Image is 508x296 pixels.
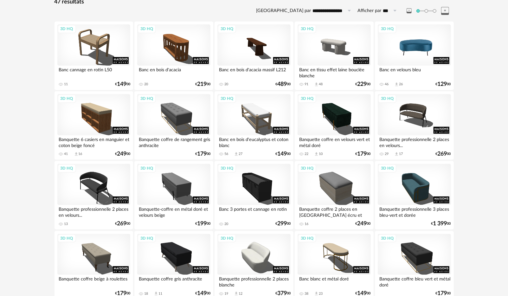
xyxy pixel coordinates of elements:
a: 3D HQ Banc cannage en rotin L50 11 €14900 [55,22,133,90]
span: Download icon [394,152,399,157]
div: Banc en bois d'eucalyptus et coton blanc [217,135,290,148]
div: € 00 [195,82,210,87]
span: Download icon [394,82,399,87]
a: 3D HQ Banquette-coffre en métal doré et velours beige €19900 [134,161,213,229]
div: Banquette 6 casiers en manguier et coton beige foncé [57,135,130,148]
span: 149 [277,152,287,156]
a: 3D HQ Banc en bois d'acacia 20 €21900 [134,22,213,90]
div: 22 [305,152,308,156]
div: Banquette coffre en velours vert et métal doré [298,135,370,148]
a: 3D HQ Banc en bois d'acacia massif L212 20 €48900 [215,22,293,90]
span: 219 [197,82,207,87]
span: 269 [438,152,447,156]
span: 149 [117,82,126,87]
div: Banc 3 portes et cannage en rotin [217,205,290,218]
span: 179 [197,152,207,156]
span: 229 [357,82,367,87]
span: 489 [277,82,287,87]
span: 379 [277,291,287,296]
div: € 00 [356,222,371,226]
div: Banquette coffre gris anthracite [137,275,210,287]
span: 149 [357,291,367,296]
span: Download icon [154,291,158,296]
span: 269 [117,222,126,226]
a: 3D HQ Banc en velours bleu 46 Download icon 26 €12900 [375,22,453,90]
div: Banc cannage en rotin L50 [57,66,130,78]
div: € 00 [115,152,130,156]
a: 3D HQ Banquette coffre de rangement gris anthracite €17900 [134,91,213,160]
span: 129 [438,82,447,87]
div: 20 [224,82,228,87]
div: € 00 [195,291,210,296]
div: Banquette coffre de rangement gris anthracite [137,135,210,148]
div: 3D HQ [58,234,76,242]
div: 3D HQ [138,234,156,242]
div: Banc blanc et métal doré [298,275,370,287]
a: 3D HQ Banc en bois d'eucalyptus et coton blanc 56 Download icon 27 €14900 [215,91,293,160]
div: Banc en bois d'acacia massif L212 [217,66,290,78]
div: 3D HQ [378,164,396,172]
label: Afficher par [358,8,382,14]
div: Banquette professionnelle 2 places blanche [217,275,290,287]
div: Banquette coffre bleu vert et métal doré [378,275,451,287]
div: 3D HQ [218,234,236,242]
div: Banquette-coffre en métal doré et velours beige [137,205,210,218]
div: 12 [239,292,242,296]
div: 10 [319,152,323,156]
div: 18 [144,292,148,296]
div: 3D HQ [138,94,156,103]
span: Download icon [314,82,319,87]
div: 3D HQ [298,164,316,172]
div: 20 [144,82,148,87]
div: 48 [319,82,323,87]
div: 3D HQ [298,234,316,242]
span: 249 [117,152,126,156]
div: 3D HQ [138,25,156,33]
div: 3D HQ [298,94,316,103]
div: Banc en bois d'acacia [137,66,210,78]
div: 3D HQ [138,164,156,172]
div: € 00 [195,222,210,226]
span: 179 [357,152,367,156]
span: 249 [357,222,367,226]
span: Download icon [234,152,239,157]
a: 3D HQ Banquette professionnelle 3 places bleu-vert et dorée €1 39900 [375,161,453,229]
div: € 00 [115,222,130,226]
span: 299 [277,222,287,226]
span: Download icon [234,291,239,296]
a: 3D HQ Banquette coffre en velours vert et métal doré 22 Download icon 10 €17900 [295,91,373,160]
div: 27 [239,152,242,156]
label: [GEOGRAPHIC_DATA] par [256,8,311,14]
div: € 00 [436,152,451,156]
span: 149 [197,291,207,296]
div: € 00 [115,82,130,87]
div: € 00 [356,82,371,87]
span: 199 [197,222,207,226]
div: 3D HQ [298,25,316,33]
div: 41 [64,152,68,156]
div: 19 [224,292,228,296]
a: 3D HQ Banquette professionnelle 2 places en velours... 13 €26900 [55,161,133,229]
span: Download icon [314,291,319,296]
div: 11 [64,82,68,87]
div: 3D HQ [58,94,76,103]
div: 23 [319,292,323,296]
div: 3D HQ [218,25,236,33]
span: 179 [438,291,447,296]
div: 16 [79,152,82,156]
a: 3D HQ Banc 3 portes et cannage en rotin 20 €29900 [215,161,293,229]
span: Download icon [314,152,319,157]
div: € 00 [275,222,291,226]
div: 3D HQ [218,164,236,172]
div: € 00 [436,291,451,296]
div: 3D HQ [58,25,76,33]
div: 38 [305,292,308,296]
div: 11 [158,292,162,296]
div: 3D HQ [378,94,396,103]
div: € 00 [436,82,451,87]
div: 13 [64,222,68,226]
div: 29 [385,152,389,156]
div: 17 [399,152,403,156]
span: 1 399 [433,222,447,226]
div: 3D HQ [378,25,396,33]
